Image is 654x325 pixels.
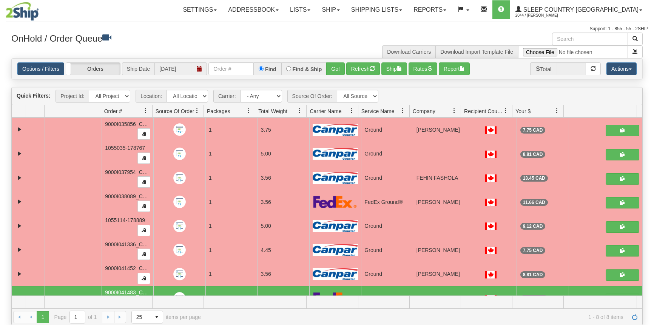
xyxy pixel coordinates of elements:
img: API [173,244,186,256]
label: Find & Ship [293,67,322,72]
input: Search [552,33,628,45]
span: Total Weight [258,107,287,115]
span: Location: [136,90,167,103]
label: Orders [66,63,120,75]
img: Canpar [313,148,358,160]
a: Expand [15,197,24,207]
span: Ship Date [122,62,154,75]
div: 9.12 CAD [520,223,546,230]
button: Copy to clipboard [137,128,150,140]
span: Project Id: [56,90,89,103]
button: Shipping Documents [606,221,639,233]
div: 13.45 CAD [520,175,548,182]
button: Copy to clipboard [137,152,150,164]
a: Order # filter column settings [139,104,152,117]
span: 1 [209,127,212,133]
span: 25 [136,313,146,321]
img: API [173,172,186,184]
a: Expand [15,269,24,279]
img: API [173,123,186,136]
span: 9000I041483_CATH [105,289,153,295]
a: Sleep Country [GEOGRAPHIC_DATA] 2044 / [PERSON_NAME] [510,0,648,19]
a: Service Name filter column settings [396,104,409,117]
a: Addressbook [222,0,284,19]
span: Sleep Country [GEOGRAPHIC_DATA] [521,6,639,13]
span: Carrier: [213,90,241,103]
span: 5.00 [261,223,271,229]
span: 9000I041336_CATH [105,241,153,247]
td: [PERSON_NAME] [413,118,464,142]
input: Order # [208,62,254,75]
span: Page of 1 [54,311,97,323]
img: CA [485,247,497,254]
span: Carrier Name [310,107,341,115]
td: Ground [361,262,413,286]
a: Reports [408,0,452,19]
span: Service Name [361,107,395,115]
span: items per page [131,311,201,323]
td: FedEx Ground® [361,190,413,214]
img: API [173,220,186,232]
td: Ground [361,238,413,262]
a: Total Weight filter column settings [293,104,306,117]
a: Settings [177,0,222,19]
span: 1 [209,199,212,205]
span: 3.56 [261,175,271,181]
button: Shipping Documents [606,149,639,160]
button: Copy to clipboard [137,225,150,236]
a: Recipient Country filter column settings [499,104,512,117]
span: 3.56 [261,271,271,277]
a: Lists [284,0,316,19]
a: Expand [15,245,24,255]
div: Support: 1 - 855 - 55 - 2SHIP [6,26,648,32]
img: Canpar [313,244,358,256]
span: Page sizes drop down [131,311,163,323]
a: Options / Filters [17,62,64,75]
span: Packages [207,107,230,115]
span: Source Of Order: [287,90,337,103]
img: CA [485,126,497,134]
a: Shipping lists [346,0,408,19]
span: 5.00 [261,151,271,157]
h3: OnHold / Order Queue [11,33,321,44]
img: CA [485,271,497,278]
button: Copy to clipboard [137,273,150,284]
span: 1055035-178767 [105,145,145,151]
div: 7.75 CAD [520,247,546,254]
span: 1 - 8 of 8 items [211,314,623,320]
span: 1 [209,295,212,301]
td: Ground [361,118,413,142]
span: 4.45 [261,247,271,253]
a: Expand [15,173,24,183]
button: Copy to clipboard [137,201,150,212]
div: 7.75 CAD [520,127,546,134]
img: CA [485,174,497,182]
a: Company filter column settings [448,104,461,117]
img: Canpar [313,124,358,136]
div: 11.66 CAD [520,199,548,206]
span: 9000I038089_CATH [105,193,153,199]
button: Refresh [346,62,380,75]
a: Packages filter column settings [242,104,255,117]
div: 16.10 CAD [520,295,548,302]
button: Shipping Documents [606,245,639,257]
div: 8.81 CAD [520,271,546,278]
input: Page 1 [70,311,85,323]
span: 1055114-178889 [105,217,145,223]
div: 8.81 CAD [520,151,546,158]
img: Canpar [313,268,358,280]
td: Ground [361,214,413,238]
a: Download Import Template File [440,49,513,55]
td: [PERSON_NAME] [413,190,464,214]
button: Shipping Documents [606,269,639,281]
span: 9000I037954_CATH [105,169,153,175]
button: Copy to clipboard [137,249,150,260]
img: CA [485,295,497,302]
td: Ground [361,142,413,166]
div: grid toolbar [12,87,642,105]
span: 9000I035856_CATH [105,121,153,127]
img: API [173,196,186,208]
span: 2044 / [PERSON_NAME] [515,12,572,19]
img: CA [485,222,497,230]
span: Your $ [515,107,531,115]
